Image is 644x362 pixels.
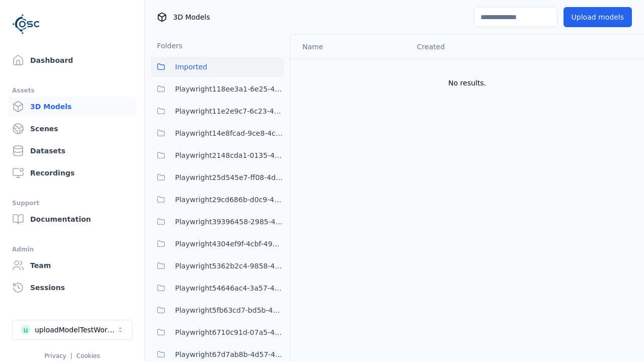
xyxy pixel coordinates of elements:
[8,278,136,298] a: Sessions
[151,322,284,342] button: Playwright6710c91d-07a5-4a5f-bc31-15aada0747da
[175,149,284,161] span: Playwright2148cda1-0135-4eee-9a3e-ba7e638b60a6
[151,101,284,121] button: Playwright11e2e9c7-6c23-4ce7-ac48-ea95a4ff6a43
[175,171,284,184] span: Playwright25d545e7-ff08-4d3b-b8cd-ba97913ee80b
[151,145,284,165] button: Playwright2148cda1-0135-4eee-9a3e-ba7e638b60a6
[44,352,66,359] a: Privacy
[175,194,284,206] span: Playwright29cd686b-d0c9-4777-aa54-1065c8c7cee8
[151,79,284,99] button: Playwright118ee3a1-6e25-456a-9a29-0f34eaed349c
[8,50,136,70] a: Dashboard
[8,255,136,276] a: Team
[175,348,284,360] span: Playwright67d7ab8b-4d57-4e45-99c7-73ebf93d00b6
[175,127,284,139] span: Playwright14e8fcad-9ce8-4c9f-9ba9-3f066997ed84
[70,352,72,359] span: |
[8,163,136,183] a: Recordings
[151,300,284,320] button: Playwright5fb63cd7-bd5b-4903-ad13-a268112dd670
[76,352,100,359] a: Cookies
[12,84,132,97] div: Assets
[175,105,284,117] span: Playwright11e2e9c7-6c23-4ce7-ac48-ea95a4ff6a43
[12,197,132,209] div: Support
[151,212,284,232] button: Playwright39396458-2985-42cf-8e78-891847c6b0fc
[175,304,284,316] span: Playwright5fb63cd7-bd5b-4903-ad13-a268112dd670
[8,141,136,161] a: Datasets
[8,119,136,139] a: Scenes
[151,256,284,276] button: Playwright5362b2c4-9858-4dfc-93da-b224e6ecd36a
[290,35,409,59] th: Name
[563,7,632,27] button: Upload models
[8,97,136,117] a: 3D Models
[175,326,284,338] span: Playwright6710c91d-07a5-4a5f-bc31-15aada0747da
[12,243,132,255] div: Admin
[151,41,183,51] h3: Folders
[21,325,31,335] div: u
[175,238,284,250] span: Playwright4304ef9f-4cbf-49b7-a41b-f77e3bae574e
[8,209,136,229] a: Documentation
[12,10,40,38] img: Logo
[35,325,116,335] div: uploadModelTestWorkspace
[151,57,284,77] button: Imported
[175,282,284,294] span: Playwright54646ac4-3a57-4777-8e27-fe2643ff521d
[151,190,284,210] button: Playwright29cd686b-d0c9-4777-aa54-1065c8c7cee8
[151,278,284,298] button: Playwright54646ac4-3a57-4777-8e27-fe2643ff521d
[290,59,644,107] td: No results.
[175,61,207,73] span: Imported
[175,260,284,272] span: Playwright5362b2c4-9858-4dfc-93da-b224e6ecd36a
[173,12,210,22] span: 3D Models
[12,320,133,340] button: Select a workspace
[151,167,284,188] button: Playwright25d545e7-ff08-4d3b-b8cd-ba97913ee80b
[175,216,284,228] span: Playwright39396458-2985-42cf-8e78-891847c6b0fc
[409,35,530,59] th: Created
[175,83,284,95] span: Playwright118ee3a1-6e25-456a-9a29-0f34eaed349c
[151,234,284,254] button: Playwright4304ef9f-4cbf-49b7-a41b-f77e3bae574e
[151,123,284,143] button: Playwright14e8fcad-9ce8-4c9f-9ba9-3f066997ed84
